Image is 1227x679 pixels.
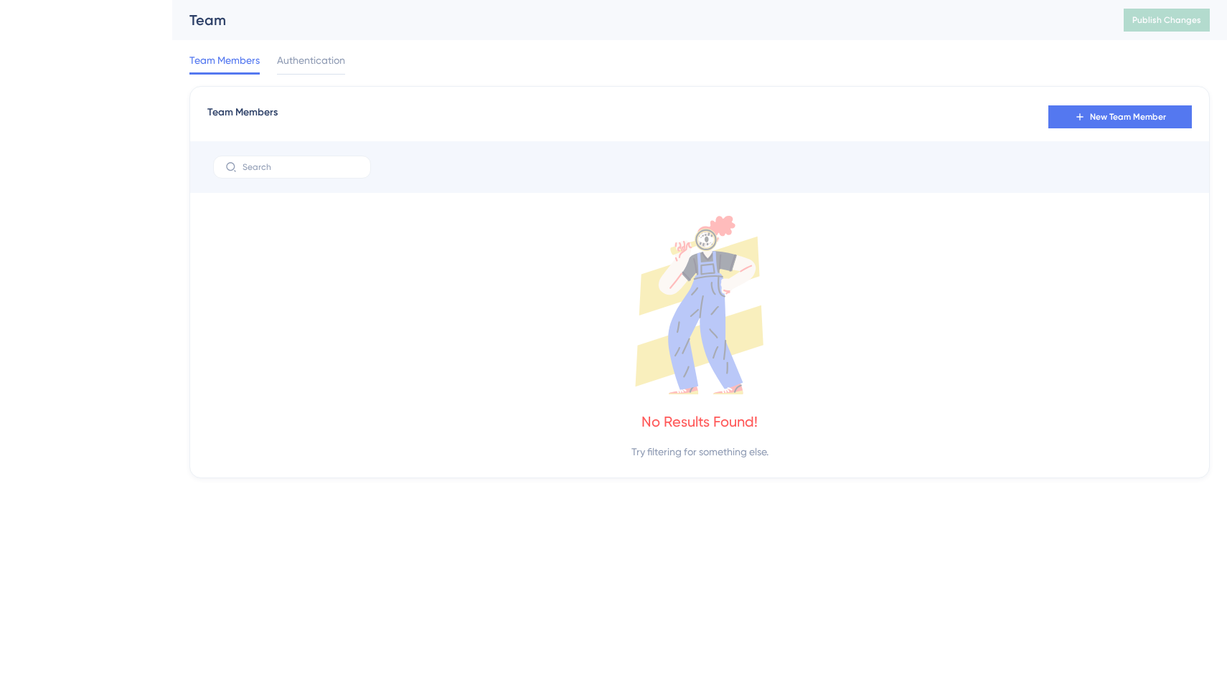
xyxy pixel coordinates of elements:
span: Authentication [277,52,345,69]
span: Team Members [207,104,278,130]
div: Try filtering for something else. [631,443,768,460]
input: Search [243,162,359,172]
span: Team Members [189,52,260,69]
span: Publish Changes [1132,14,1201,26]
button: New Team Member [1048,105,1192,128]
span: New Team Member [1090,111,1166,123]
div: Team [189,10,1088,30]
div: No Results Found! [641,412,758,432]
button: Publish Changes [1124,9,1210,32]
